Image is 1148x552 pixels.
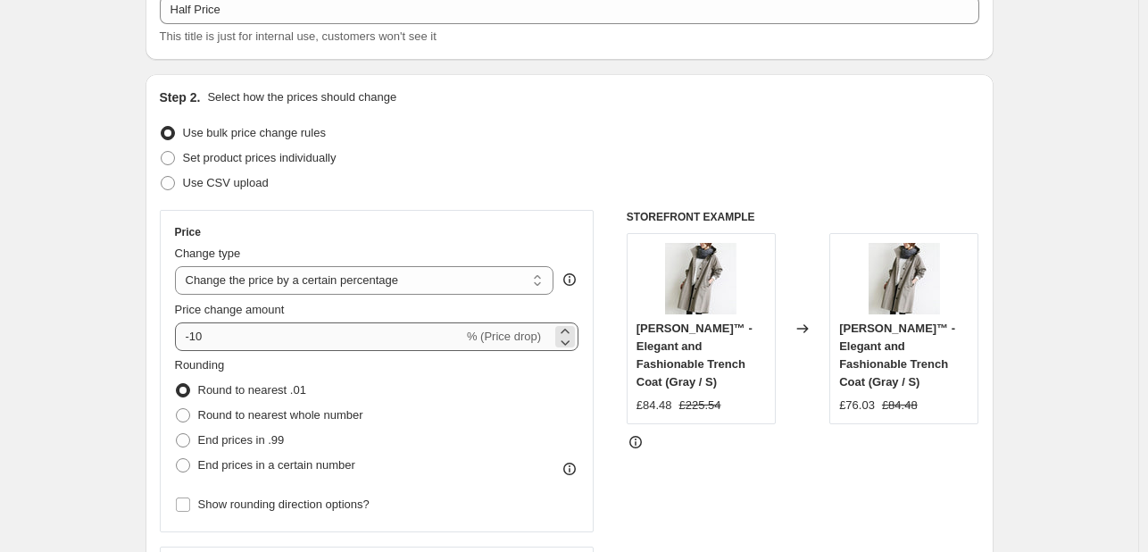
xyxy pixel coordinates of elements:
h6: STOREFRONT EXAMPLE [627,210,979,224]
span: Show rounding direction options? [198,498,370,511]
h3: Price [175,225,201,239]
span: [PERSON_NAME]™ - Elegant and Fashionable Trench Coat (Gray / S) [839,322,955,389]
span: Use bulk price change rules [183,126,326,139]
strike: £84.48 [882,397,918,414]
img: img_1_Goedkope_Groothandel_2019_Nieuwe_Herfst_46165398-28ed-4556-8eea-590effa16bd0_80x.jpg [869,243,940,314]
span: Round to nearest whole number [198,408,363,422]
span: Set product prices individually [183,151,337,164]
p: Select how the prices should change [207,88,396,106]
span: Round to nearest .01 [198,383,306,397]
span: [PERSON_NAME]™ - Elegant and Fashionable Trench Coat (Gray / S) [636,322,753,389]
span: Price change amount [175,303,285,316]
input: -15 [175,322,463,351]
strike: £225.54 [679,397,721,414]
img: img_1_Goedkope_Groothandel_2019_Nieuwe_Herfst_46165398-28ed-4556-8eea-590effa16bd0_80x.jpg [665,243,736,314]
span: End prices in .99 [198,433,285,447]
div: help [561,271,578,289]
span: Rounding [175,358,225,372]
span: End prices in a certain number [198,458,355,472]
span: Use CSV upload [183,176,269,189]
div: £84.48 [636,397,672,414]
span: Change type [175,247,241,260]
span: % (Price drop) [467,330,541,343]
span: This title is just for internal use, customers won't see it [160,29,437,43]
div: £76.03 [839,397,875,414]
h2: Step 2. [160,88,201,106]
